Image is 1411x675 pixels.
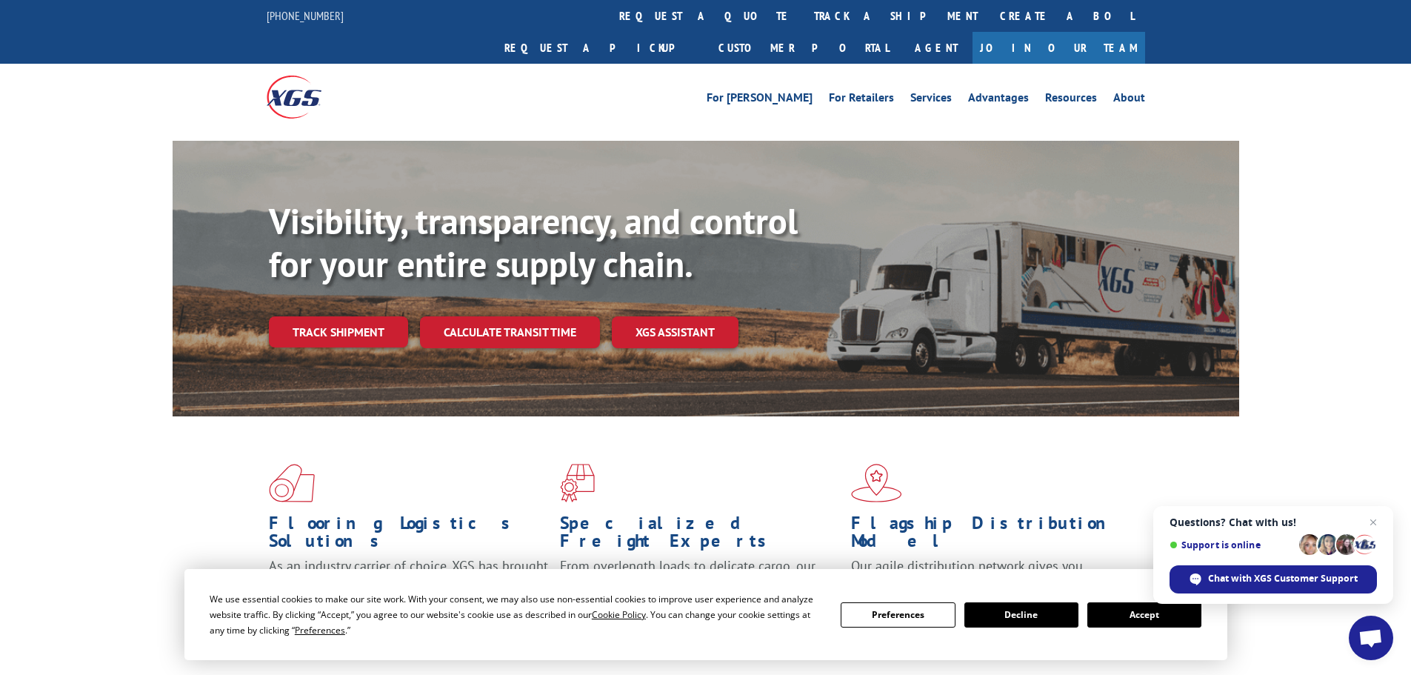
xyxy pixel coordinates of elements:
a: Customer Portal [707,32,900,64]
img: xgs-icon-total-supply-chain-intelligence-red [269,464,315,502]
img: xgs-icon-focused-on-flooring-red [560,464,595,502]
span: Support is online [1170,539,1294,551]
p: From overlength loads to delicate cargo, our experienced staff knows the best way to move your fr... [560,557,840,623]
b: Visibility, transparency, and control for your entire supply chain. [269,198,798,287]
h1: Specialized Freight Experts [560,514,840,557]
div: Open chat [1349,616,1393,660]
a: Resources [1045,92,1097,108]
span: Our agile distribution network gives you nationwide inventory management on demand. [851,557,1124,592]
a: [PHONE_NUMBER] [267,8,344,23]
a: Join Our Team [973,32,1145,64]
div: Cookie Consent Prompt [184,569,1227,660]
span: Cookie Policy [592,608,646,621]
a: Services [910,92,952,108]
a: For Retailers [829,92,894,108]
a: For [PERSON_NAME] [707,92,813,108]
a: Track shipment [269,316,408,348]
a: Calculate transit time [420,316,600,348]
a: Agent [900,32,973,64]
img: xgs-icon-flagship-distribution-model-red [851,464,902,502]
a: Advantages [968,92,1029,108]
span: Questions? Chat with us! [1170,516,1377,528]
button: Decline [964,602,1078,628]
div: We use essential cookies to make our site work. With your consent, we may also use non-essential ... [210,591,823,638]
a: XGS ASSISTANT [612,316,738,348]
a: Request a pickup [493,32,707,64]
span: Preferences [295,624,345,636]
button: Preferences [841,602,955,628]
span: As an industry carrier of choice, XGS has brought innovation and dedication to flooring logistics... [269,557,548,610]
span: Close chat [1364,513,1382,531]
h1: Flooring Logistics Solutions [269,514,549,557]
div: Chat with XGS Customer Support [1170,565,1377,593]
a: About [1113,92,1145,108]
h1: Flagship Distribution Model [851,514,1131,557]
button: Accept [1087,602,1201,628]
span: Chat with XGS Customer Support [1208,572,1358,585]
